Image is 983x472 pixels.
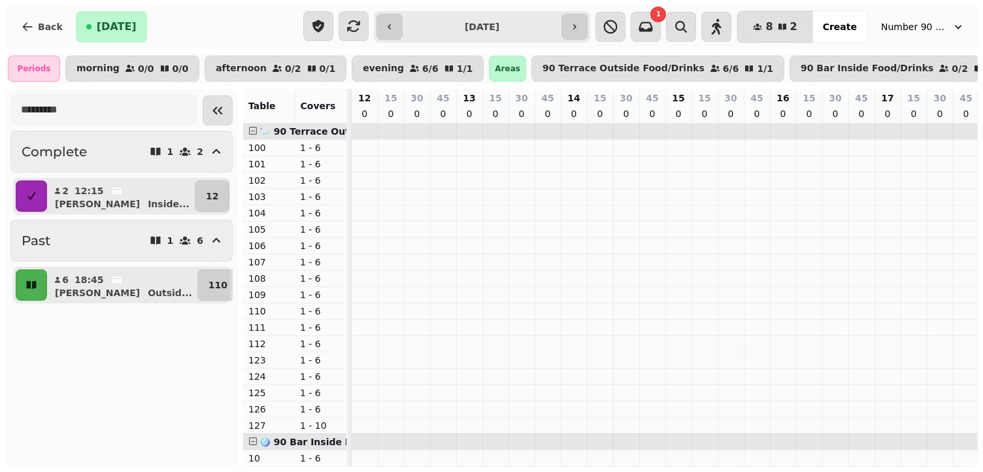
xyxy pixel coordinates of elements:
[55,286,140,299] p: [PERSON_NAME]
[300,354,341,367] p: 1 - 6
[61,273,69,286] p: 6
[167,147,174,156] p: 1
[248,386,290,399] p: 125
[300,386,341,399] p: 1 - 6
[216,63,267,74] p: afternoon
[8,56,60,82] div: Periods
[300,321,341,334] p: 1 - 6
[790,22,797,32] span: 2
[410,92,423,105] p: 30
[542,63,705,74] p: 90 Terrace Outside Food/Drinks
[881,92,893,105] p: 17
[386,107,396,120] p: 0
[881,20,946,33] span: Number 90 Bar
[489,56,526,82] div: Areas
[437,92,449,105] p: 45
[830,107,841,120] p: 0
[647,107,658,120] p: 0
[248,370,290,383] p: 124
[248,419,290,432] p: 127
[10,220,233,261] button: Past16
[531,56,784,82] button: 90 Terrace Outside Food/Drinks6/61/1
[812,11,867,42] button: Create
[907,92,920,105] p: 15
[300,190,341,203] p: 1 - 6
[300,419,341,432] p: 1 - 10
[567,92,580,105] p: 14
[750,92,763,105] p: 45
[197,269,239,301] button: 110
[61,184,69,197] p: 2
[300,403,341,416] p: 1 - 6
[723,64,739,73] p: 6 / 6
[55,197,140,211] p: [PERSON_NAME]
[952,64,968,73] p: 0 / 2
[301,101,336,111] span: Covers
[933,92,946,105] p: 30
[248,305,290,318] p: 110
[778,107,788,120] p: 0
[516,107,527,120] p: 0
[10,131,233,173] button: Complete12
[248,158,290,171] p: 101
[873,15,973,39] button: Number 90 Bar
[248,288,290,301] p: 109
[248,321,290,334] p: 111
[803,92,815,105] p: 15
[65,56,199,82] button: morning0/00/0
[75,273,104,286] p: 18:45
[248,403,290,416] p: 126
[882,107,893,120] p: 0
[38,22,63,31] span: Back
[248,272,290,285] p: 108
[935,107,945,120] p: 0
[197,147,203,156] p: 2
[76,63,120,74] p: morning
[569,107,579,120] p: 0
[422,64,439,73] p: 6 / 6
[50,180,192,212] button: 212:15[PERSON_NAME]Inside...
[300,452,341,465] p: 1 - 6
[248,101,276,111] span: Table
[148,286,192,299] p: Outsid ...
[752,107,762,120] p: 0
[515,92,527,105] p: 30
[855,92,867,105] p: 45
[248,452,290,465] p: 10
[50,269,195,301] button: 618:45[PERSON_NAME]Outsid...
[673,107,684,120] p: 0
[248,239,290,252] p: 106
[542,107,553,120] p: 0
[75,184,104,197] p: 12:15
[656,11,661,18] span: 1
[197,236,203,245] p: 6
[757,64,773,73] p: 1 / 1
[248,223,290,236] p: 105
[463,92,475,105] p: 13
[646,92,658,105] p: 45
[203,95,233,126] button: Collapse sidebar
[672,92,684,105] p: 15
[352,56,484,82] button: evening6/61/1
[248,256,290,269] p: 107
[148,197,190,211] p: Inside ...
[961,107,971,120] p: 0
[173,64,189,73] p: 0 / 0
[359,107,370,120] p: 0
[737,11,812,42] button: 82
[248,174,290,187] p: 102
[259,126,436,137] span: 🦢 90 Terrace Outside Food/Drinks
[300,256,341,269] p: 1 - 6
[358,92,371,105] p: 12
[699,107,710,120] p: 0
[959,92,972,105] p: 45
[490,107,501,120] p: 0
[801,63,933,74] p: 90 Bar Inside Food/Drinks
[138,64,154,73] p: 0 / 0
[776,92,789,105] p: 16
[208,278,227,292] p: 110
[300,239,341,252] p: 1 - 6
[259,437,407,447] span: 🪩 90 Bar Inside Food/Drinks
[804,107,814,120] p: 0
[489,92,501,105] p: 15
